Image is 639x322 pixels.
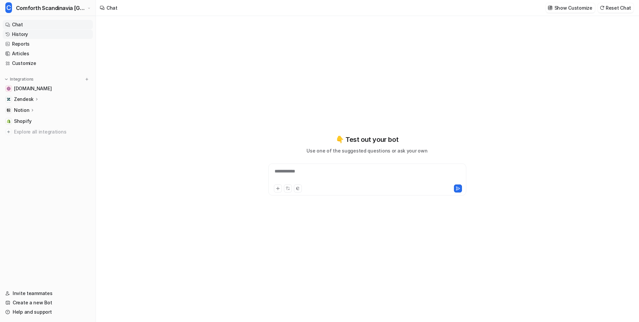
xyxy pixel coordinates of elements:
p: 👇 Test out your bot [336,135,398,145]
img: reset [600,5,604,10]
img: menu_add.svg [85,77,89,82]
span: Shopify [14,118,32,125]
img: expand menu [4,77,9,82]
p: Integrations [10,77,34,82]
a: Invite teammates [3,289,93,298]
a: Help and support [3,307,93,317]
img: Zendesk [7,97,11,101]
span: Explore all integrations [14,127,90,137]
a: Chat [3,20,93,29]
a: History [3,30,93,39]
a: Create a new Bot [3,298,93,307]
a: Reports [3,39,93,49]
img: Notion [7,108,11,112]
p: Use one of the suggested questions or ask your own [307,147,427,154]
span: Comforth Scandinavia [GEOGRAPHIC_DATA] [16,3,86,13]
a: ShopifyShopify [3,117,93,126]
p: Zendesk [14,96,34,103]
img: customize [548,5,552,10]
span: [DOMAIN_NAME] [14,85,52,92]
p: Notion [14,107,29,114]
button: Reset Chat [598,3,634,13]
a: Articles [3,49,93,58]
a: comforth.dk[DOMAIN_NAME] [3,84,93,93]
a: Explore all integrations [3,127,93,137]
img: comforth.dk [7,87,11,91]
span: C [5,2,12,13]
img: explore all integrations [5,129,12,135]
button: Integrations [3,76,36,83]
img: Shopify [7,119,11,123]
a: Customize [3,59,93,68]
button: Show Customize [546,3,595,13]
p: Show Customize [554,4,592,11]
div: Chat [106,4,117,11]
